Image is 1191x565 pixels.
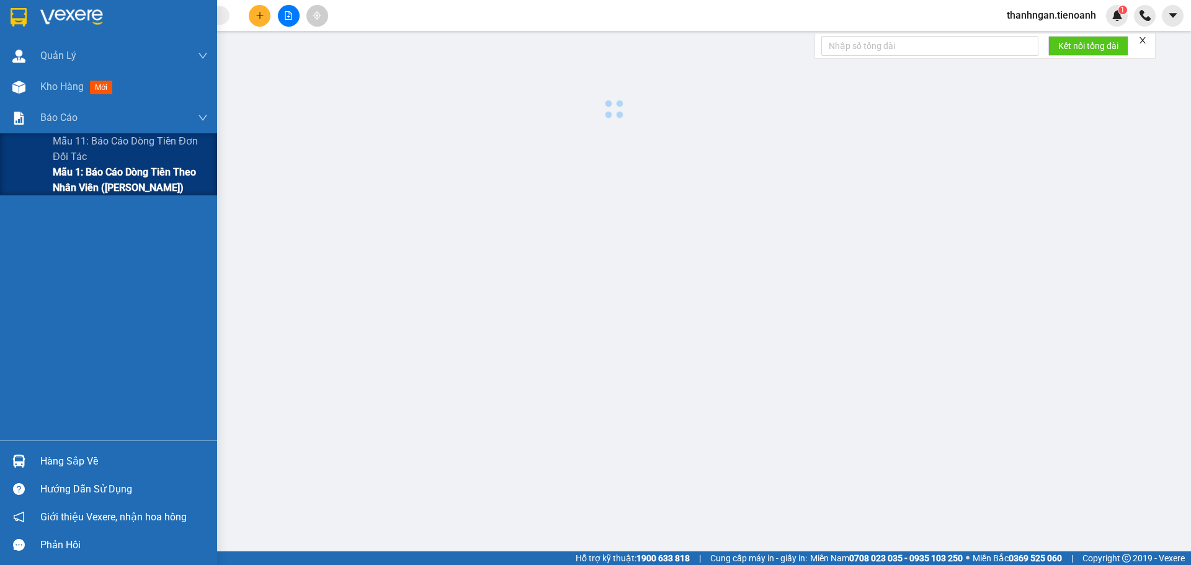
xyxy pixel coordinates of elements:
button: file-add [278,5,300,27]
span: file-add [284,11,293,20]
img: warehouse-icon [12,81,25,94]
span: | [699,551,701,565]
div: Phản hồi [40,536,208,554]
strong: 1900 633 818 [636,553,690,563]
span: Cung cấp máy in - giấy in: [710,551,807,565]
div: Hướng dẫn sử dụng [40,480,208,499]
span: message [13,539,25,551]
img: warehouse-icon [12,50,25,63]
span: copyright [1122,554,1131,563]
input: Nhập số tổng đài [821,36,1038,56]
span: notification [13,511,25,523]
span: plus [256,11,264,20]
span: | [1071,551,1073,565]
span: caret-down [1167,10,1179,21]
span: close [1138,36,1147,45]
span: Giới thiệu Vexere, nhận hoa hồng [40,509,187,525]
span: Mẫu 1: Báo cáo dòng tiền theo nhân viên ([PERSON_NAME]) [53,164,208,195]
span: question-circle [13,483,25,495]
span: ⚪️ [966,556,970,561]
span: 1 [1120,6,1125,14]
span: Miền Nam [810,551,963,565]
sup: 1 [1118,6,1127,14]
strong: 0708 023 035 - 0935 103 250 [849,553,963,563]
span: down [198,113,208,123]
span: Hỗ trợ kỹ thuật: [576,551,690,565]
img: logo-vxr [11,8,27,27]
span: mới [90,81,112,94]
button: caret-down [1162,5,1184,27]
span: Mẫu 11: Báo cáo dòng tiền đơn đối tác [53,133,208,164]
div: Hàng sắp về [40,452,208,471]
img: icon-new-feature [1112,10,1123,21]
span: Kho hàng [40,81,84,92]
strong: 0369 525 060 [1009,553,1062,563]
button: Kết nối tổng đài [1048,36,1128,56]
span: Miền Bắc [973,551,1062,565]
img: phone-icon [1140,10,1151,21]
span: Báo cáo [40,110,78,125]
span: Kết nối tổng đài [1058,39,1118,53]
span: aim [313,11,321,20]
span: Quản Lý [40,48,76,63]
button: aim [306,5,328,27]
span: thanhngan.tienoanh [997,7,1106,23]
button: plus [249,5,270,27]
span: down [198,51,208,61]
img: solution-icon [12,112,25,125]
img: warehouse-icon [12,455,25,468]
